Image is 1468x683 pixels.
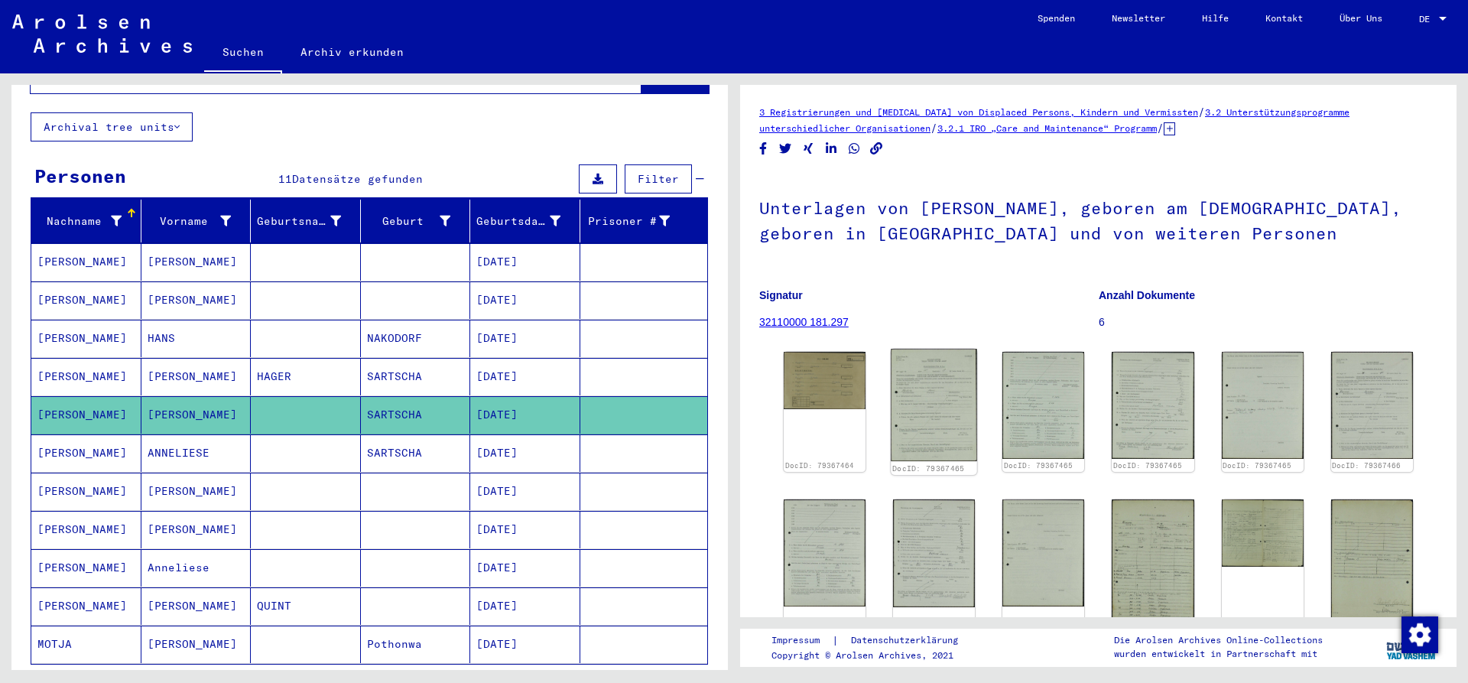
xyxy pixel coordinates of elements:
[1099,314,1437,330] p: 6
[141,200,252,242] mat-header-cell: Vorname
[759,106,1198,118] a: 3 Registrierungen und [MEDICAL_DATA] von Displaced Persons, Kindern und Vermissten
[586,213,671,229] div: Prisoner #
[31,434,141,472] mat-cell: [PERSON_NAME]
[470,587,580,625] mat-cell: [DATE]
[1222,499,1304,567] img: 002.jpg
[37,213,122,229] div: Nachname
[891,349,977,461] img: 001.jpg
[141,626,252,663] mat-cell: [PERSON_NAME]
[31,112,193,141] button: Archival tree units
[771,649,976,662] p: Copyright © Arolsen Archives, 2021
[361,626,471,663] mat-cell: Pothonwa
[361,200,471,242] mat-header-cell: Geburt‏
[31,626,141,663] mat-cell: MOTJA
[1114,647,1323,661] p: wurden entwickelt in Partnerschaft mit
[470,320,580,357] mat-cell: [DATE]
[869,139,885,158] button: Copy link
[470,200,580,242] mat-header-cell: Geburtsdatum
[1401,616,1437,652] div: Zustimmung ändern
[892,463,965,473] a: DocID: 79367465
[361,396,471,434] mat-cell: SARTSCHA
[1112,352,1194,459] img: 003.jpg
[257,209,360,233] div: Geburtsname
[1198,105,1205,119] span: /
[801,139,817,158] button: Share on Xing
[785,461,854,470] a: DocID: 79367464
[141,434,252,472] mat-cell: ANNELIESE
[1004,461,1073,470] a: DocID: 79367465
[470,511,580,548] mat-cell: [DATE]
[1222,352,1304,459] img: 004.jpg
[470,396,580,434] mat-cell: [DATE]
[361,358,471,395] mat-cell: SARTSCHA
[759,289,803,301] b: Signatur
[1112,499,1194,631] img: 001.jpg
[31,473,141,510] mat-cell: [PERSON_NAME]
[771,633,832,649] a: Impressum
[361,434,471,472] mat-cell: SARTSCHA
[586,209,690,233] div: Prisoner #
[580,200,708,242] mat-header-cell: Prisoner #
[778,139,794,158] button: Share on Twitter
[148,213,232,229] div: Vorname
[257,213,341,229] div: Geburtsname
[141,243,252,281] mat-cell: [PERSON_NAME]
[1331,352,1413,459] img: 001.jpg
[31,200,141,242] mat-header-cell: Nachname
[759,173,1437,265] h1: Unterlagen von [PERSON_NAME], geboren am [DEMOGRAPHIC_DATA], geboren in [GEOGRAPHIC_DATA] und von...
[476,213,560,229] div: Geburtsdatum
[141,396,252,434] mat-cell: [PERSON_NAME]
[31,281,141,319] mat-cell: [PERSON_NAME]
[759,316,849,328] a: 32110000 181.297
[31,587,141,625] mat-cell: [PERSON_NAME]
[784,352,866,409] img: 001.jpg
[31,320,141,357] mat-cell: [PERSON_NAME]
[893,499,975,607] img: 003.jpg
[470,549,580,587] mat-cell: [DATE]
[148,209,251,233] div: Vorname
[31,358,141,395] mat-cell: [PERSON_NAME]
[755,139,771,158] button: Share on Facebook
[638,172,679,186] span: Filter
[937,122,1157,134] a: 3.2.1 IRO „Care and Maintenance“ Programm
[367,209,470,233] div: Geburt‏
[361,320,471,357] mat-cell: NAKODORF
[784,499,866,607] img: 002.jpg
[1331,499,1413,631] img: 003.jpg
[31,511,141,548] mat-cell: [PERSON_NAME]
[141,320,252,357] mat-cell: HANS
[1002,352,1084,459] img: 002.jpg
[141,587,252,625] mat-cell: [PERSON_NAME]
[1419,14,1436,24] span: DE
[37,209,141,233] div: Nachname
[1113,461,1182,470] a: DocID: 79367465
[251,200,361,242] mat-header-cell: Geburtsname
[1383,628,1440,666] img: yv_logo.png
[470,473,580,510] mat-cell: [DATE]
[204,34,282,73] a: Suchen
[1114,633,1323,647] p: Die Arolsen Archives Online-Collections
[1401,616,1438,653] img: Zustimmung ändern
[625,164,692,194] button: Filter
[141,281,252,319] mat-cell: [PERSON_NAME]
[12,15,192,53] img: Arolsen_neg.svg
[823,139,840,158] button: Share on LinkedIn
[251,358,361,395] mat-cell: HAGER
[839,633,976,649] a: Datenschutzerklärung
[34,162,126,190] div: Personen
[141,473,252,510] mat-cell: [PERSON_NAME]
[1157,121,1164,135] span: /
[31,549,141,587] mat-cell: [PERSON_NAME]
[31,243,141,281] mat-cell: [PERSON_NAME]
[282,34,422,70] a: Archiv erkunden
[278,172,292,186] span: 11
[470,434,580,472] mat-cell: [DATE]
[141,549,252,587] mat-cell: Anneliese
[470,243,580,281] mat-cell: [DATE]
[292,172,423,186] span: Datensätze gefunden
[367,213,451,229] div: Geburt‏
[476,209,580,233] div: Geburtsdatum
[771,633,976,649] div: |
[846,139,862,158] button: Share on WhatsApp
[1099,289,1195,301] b: Anzahl Dokumente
